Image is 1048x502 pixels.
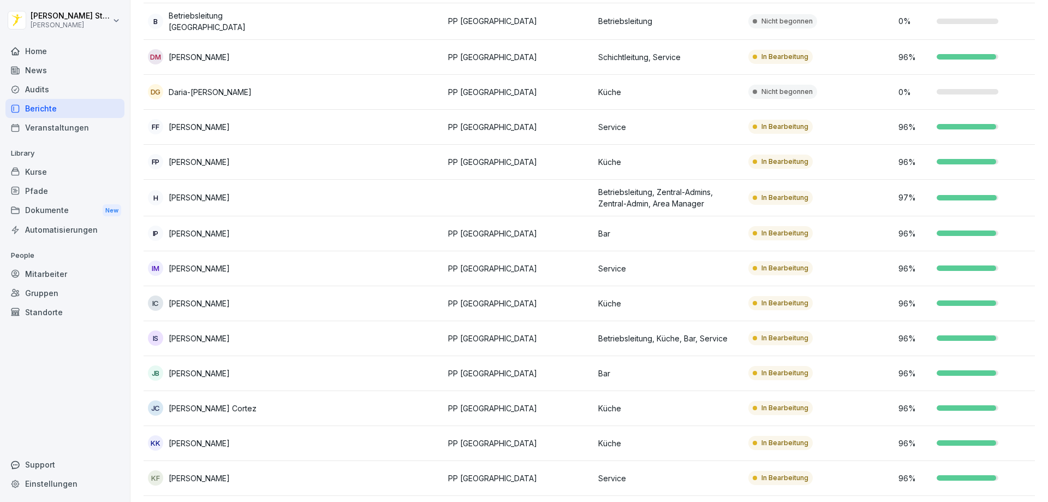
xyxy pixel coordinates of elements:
[5,99,124,118] a: Berichte
[5,200,124,221] div: Dokumente
[148,154,163,169] div: FP
[448,403,589,414] p: PP [GEOGRAPHIC_DATA]
[898,51,931,63] p: 96 %
[761,298,808,308] p: In Bearbeitung
[598,263,740,274] p: Service
[898,86,931,98] p: 0 %
[898,403,931,414] p: 96 %
[169,438,230,449] p: [PERSON_NAME]
[148,261,163,276] div: IM
[169,156,230,168] p: [PERSON_NAME]
[448,156,589,168] p: PP [GEOGRAPHIC_DATA]
[5,181,124,200] a: Pfade
[448,438,589,449] p: PP [GEOGRAPHIC_DATA]
[898,15,931,27] p: 0 %
[598,403,740,414] p: Küche
[761,16,813,26] p: Nicht begonnen
[169,10,289,33] p: Betriebsleitung [GEOGRAPHIC_DATA]
[148,84,163,99] div: DG
[169,51,230,63] p: [PERSON_NAME]
[598,156,740,168] p: Küche
[5,118,124,137] a: Veranstaltungen
[898,263,931,274] p: 96 %
[148,190,163,205] div: H
[148,470,163,486] div: KF
[169,121,230,133] p: [PERSON_NAME]
[448,298,589,309] p: PP [GEOGRAPHIC_DATA]
[148,49,163,64] div: DM
[761,122,808,132] p: In Bearbeitung
[761,228,808,238] p: In Bearbeitung
[5,80,124,99] a: Audits
[761,403,808,413] p: In Bearbeitung
[5,247,124,264] p: People
[103,204,121,217] div: New
[761,368,808,378] p: In Bearbeitung
[5,42,124,61] a: Home
[761,52,808,62] p: In Bearbeitung
[598,121,740,133] p: Service
[5,145,124,162] p: Library
[148,435,163,451] div: KK
[598,51,740,63] p: Schichtleitung, Service
[169,192,230,203] p: [PERSON_NAME]
[169,473,230,484] p: [PERSON_NAME]
[5,303,124,322] a: Standorte
[898,228,931,239] p: 96 %
[761,333,808,343] p: In Bearbeitung
[5,61,124,80] a: News
[898,333,931,344] p: 96 %
[448,473,589,484] p: PP [GEOGRAPHIC_DATA]
[148,365,163,381] div: JB
[169,86,252,98] p: Daria-[PERSON_NAME]
[898,156,931,168] p: 96 %
[5,284,124,303] a: Gruppen
[761,263,808,273] p: In Bearbeitung
[31,11,110,21] p: [PERSON_NAME] Stambolov
[898,192,931,203] p: 97 %
[761,87,813,97] p: Nicht begonnen
[898,438,931,449] p: 96 %
[761,473,808,483] p: In Bearbeitung
[169,368,230,379] p: [PERSON_NAME]
[761,193,808,203] p: In Bearbeitung
[148,119,163,134] div: FF
[761,157,808,167] p: In Bearbeitung
[5,162,124,181] a: Kurse
[448,15,589,27] p: PP [GEOGRAPHIC_DATA]
[5,474,124,493] a: Einstellungen
[448,51,589,63] p: PP [GEOGRAPHIC_DATA]
[148,296,163,311] div: IC
[5,220,124,239] div: Automatisierungen
[448,263,589,274] p: PP [GEOGRAPHIC_DATA]
[598,86,740,98] p: Küche
[448,333,589,344] p: PP [GEOGRAPHIC_DATA]
[761,438,808,448] p: In Bearbeitung
[898,121,931,133] p: 96 %
[598,228,740,239] p: Bar
[598,438,740,449] p: Küche
[5,264,124,284] a: Mitarbeiter
[148,400,163,416] div: JC
[898,298,931,309] p: 96 %
[598,186,740,209] p: Betriebsleitung, Zentral-Admins, Zentral-Admin, Area Manager
[148,330,163,346] div: IS
[5,455,124,474] div: Support
[598,333,740,344] p: Betriebsleitung, Küche, Bar, Service
[448,228,589,239] p: PP [GEOGRAPHIC_DATA]
[448,121,589,133] p: PP [GEOGRAPHIC_DATA]
[898,473,931,484] p: 96 %
[5,200,124,221] a: DokumenteNew
[31,21,110,29] p: [PERSON_NAME]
